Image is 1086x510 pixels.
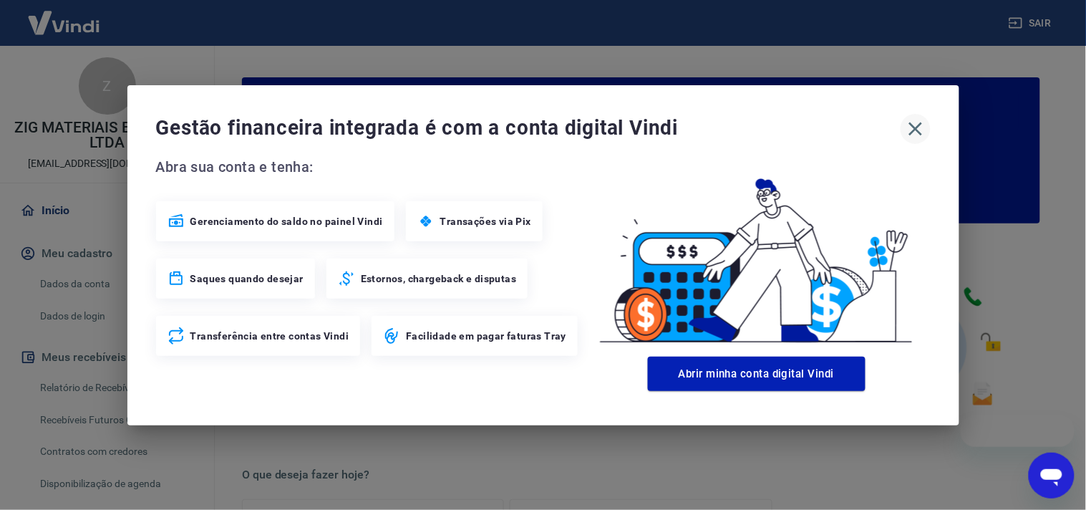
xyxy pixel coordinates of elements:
span: Abra sua conta e tenha: [156,155,583,178]
span: Transferência entre contas Vindi [190,329,349,343]
span: Gerenciamento do saldo no painel Vindi [190,214,383,228]
iframe: Mensagem da empresa [961,415,1075,447]
span: Saques quando desejar [190,271,304,286]
img: Good Billing [583,155,931,351]
span: Transações via Pix [440,214,531,228]
span: Facilidade em pagar faturas Tray [406,329,566,343]
span: Estornos, chargeback e disputas [361,271,516,286]
button: Abrir minha conta digital Vindi [648,357,866,391]
span: Gestão financeira integrada é com a conta digital Vindi [156,114,901,143]
iframe: Botão para abrir a janela de mensagens [1029,453,1075,499]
